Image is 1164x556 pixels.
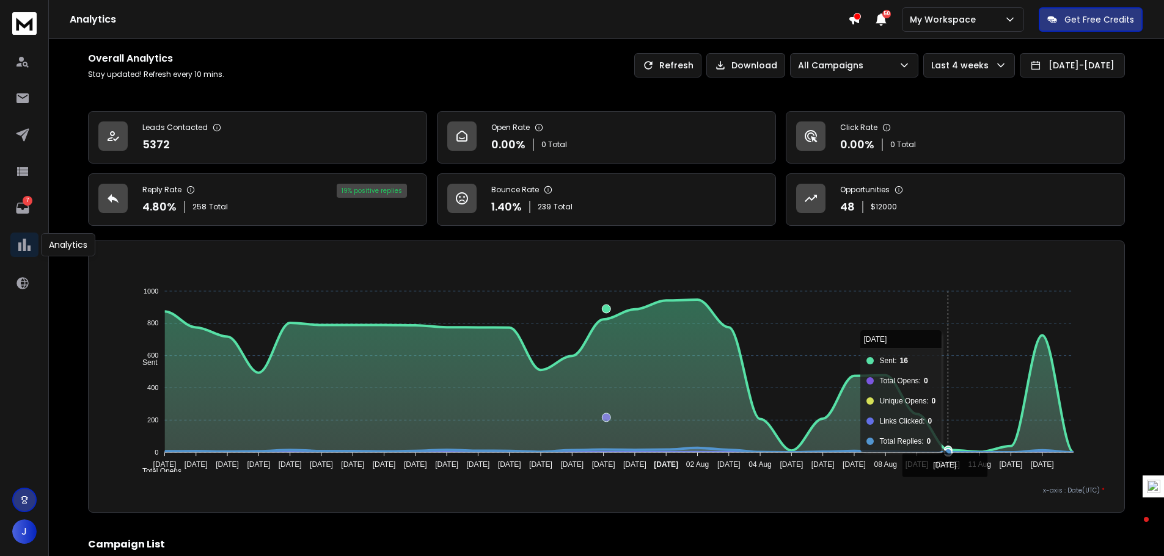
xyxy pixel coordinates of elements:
[937,460,960,469] tspan: [DATE]
[1031,460,1054,469] tspan: [DATE]
[108,486,1105,495] p: x-axis : Date(UTC)
[216,460,239,469] tspan: [DATE]
[554,202,573,212] span: Total
[466,460,489,469] tspan: [DATE]
[786,173,1125,226] a: Opportunities48$12000
[88,70,224,79] p: Stay updated! Refresh every 10 mins.
[538,202,551,212] span: 239
[10,196,35,220] a: 7
[23,196,32,206] p: 7
[373,460,396,469] tspan: [DATE]
[634,53,701,78] button: Refresh
[147,320,158,327] tspan: 800
[910,13,981,26] p: My Workspace
[1039,7,1143,32] button: Get Free Credits
[1000,460,1023,469] tspan: [DATE]
[404,460,427,469] tspan: [DATE]
[41,233,95,256] div: Analytics
[491,198,522,215] p: 1.40 %
[798,59,868,71] p: All Campaigns
[749,460,771,469] tspan: 04 Aug
[209,202,228,212] span: Total
[491,123,530,132] p: Open Rate
[592,460,615,469] tspan: [DATE]
[529,460,552,469] tspan: [DATE]
[310,460,333,469] tspan: [DATE]
[88,111,427,164] a: Leads Contacted5372
[437,173,776,226] a: Bounce Rate1.40%239Total
[931,59,994,71] p: Last 4 weeks
[155,449,158,456] tspan: 0
[147,352,158,359] tspan: 600
[882,10,891,18] span: 50
[133,467,181,475] span: Total Opens
[147,384,158,391] tspan: 400
[686,460,709,469] tspan: 02 Aug
[437,111,776,164] a: Open Rate0.00%0 Total
[491,185,539,195] p: Bounce Rate
[12,519,37,544] button: J
[623,460,646,469] tspan: [DATE]
[890,140,916,150] p: 0 Total
[706,53,785,78] button: Download
[498,460,521,469] tspan: [DATE]
[840,136,874,153] p: 0.00 %
[1119,514,1149,543] iframe: Intercom live chat
[659,59,694,71] p: Refresh
[88,51,224,66] h1: Overall Analytics
[153,460,176,469] tspan: [DATE]
[1020,53,1125,78] button: [DATE]-[DATE]
[731,59,777,71] p: Download
[142,123,208,132] p: Leads Contacted
[874,460,897,469] tspan: 08 Aug
[840,123,877,132] p: Click Rate
[185,460,208,469] tspan: [DATE]
[435,460,458,469] tspan: [DATE]
[541,140,567,150] p: 0 Total
[840,185,890,195] p: Opportunities
[192,202,207,212] span: 258
[780,460,803,469] tspan: [DATE]
[341,460,364,469] tspan: [DATE]
[840,198,855,215] p: 48
[133,358,158,367] span: Sent
[147,416,158,424] tspan: 200
[968,460,991,469] tspan: 11 Aug
[12,12,37,35] img: logo
[717,460,741,469] tspan: [DATE]
[871,202,897,212] p: $ 12000
[144,287,158,295] tspan: 1000
[142,136,170,153] p: 5372
[654,460,678,469] tspan: [DATE]
[491,136,525,153] p: 0.00 %
[279,460,302,469] tspan: [DATE]
[70,12,848,27] h1: Analytics
[88,537,1125,552] h2: Campaign List
[560,460,584,469] tspan: [DATE]
[88,173,427,226] a: Reply Rate4.80%258Total19% positive replies
[247,460,270,469] tspan: [DATE]
[142,198,177,215] p: 4.80 %
[811,460,835,469] tspan: [DATE]
[337,184,407,198] div: 19 % positive replies
[1064,13,1134,26] p: Get Free Credits
[906,460,929,469] tspan: [DATE]
[142,185,181,195] p: Reply Rate
[843,460,866,469] tspan: [DATE]
[786,111,1125,164] a: Click Rate0.00%0 Total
